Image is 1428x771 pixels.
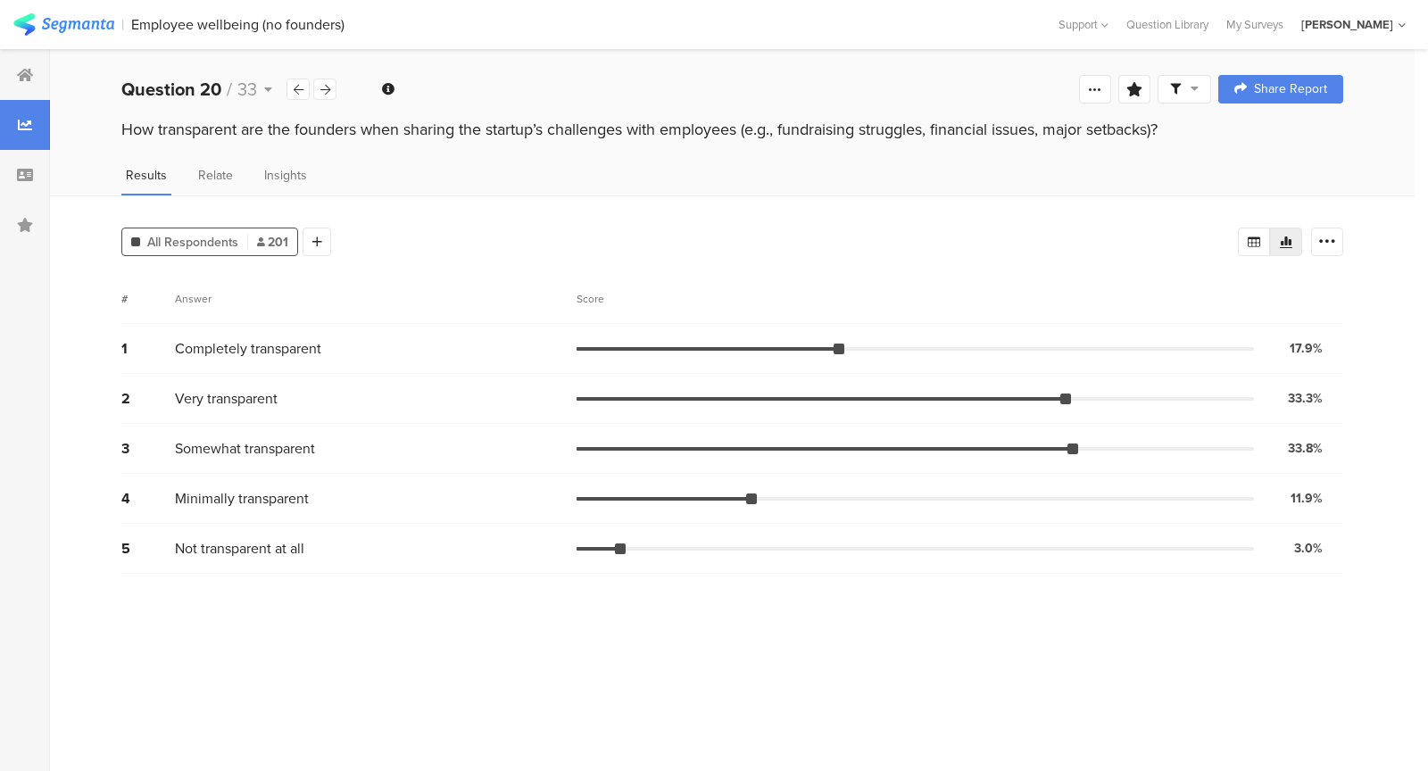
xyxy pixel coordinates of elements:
span: Minimally transparent [175,488,309,509]
div: Score [577,291,614,307]
div: | [121,14,124,35]
div: 1 [121,338,175,359]
span: / [227,76,232,103]
div: 3.0% [1294,539,1323,558]
span: Results [126,166,167,185]
div: 4 [121,488,175,509]
div: Support [1059,11,1108,38]
div: Employee wellbeing (no founders) [131,16,345,33]
div: Answer [175,291,212,307]
div: 33.8% [1288,439,1323,458]
span: Not transparent at all [175,538,304,559]
a: My Surveys [1217,16,1292,33]
div: [PERSON_NAME] [1301,16,1393,33]
span: Insights [264,166,307,185]
span: Share Report [1254,83,1327,95]
div: 17.9% [1290,339,1323,358]
div: 2 [121,388,175,409]
span: Completely transparent [175,338,321,359]
div: 11.9% [1291,489,1323,508]
span: Very transparent [175,388,278,409]
b: Question 20 [121,76,221,103]
span: 201 [257,233,288,252]
span: All Respondents [147,233,238,252]
div: 5 [121,538,175,559]
span: Relate [198,166,233,185]
img: segmanta logo [13,13,114,36]
span: 33 [237,76,257,103]
a: Question Library [1117,16,1217,33]
div: 3 [121,438,175,459]
div: # [121,291,175,307]
div: 33.3% [1288,389,1323,408]
span: Somewhat transparent [175,438,315,459]
div: How transparent are the founders when sharing the startup’s challenges with employees (e.g., fund... [121,118,1343,141]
